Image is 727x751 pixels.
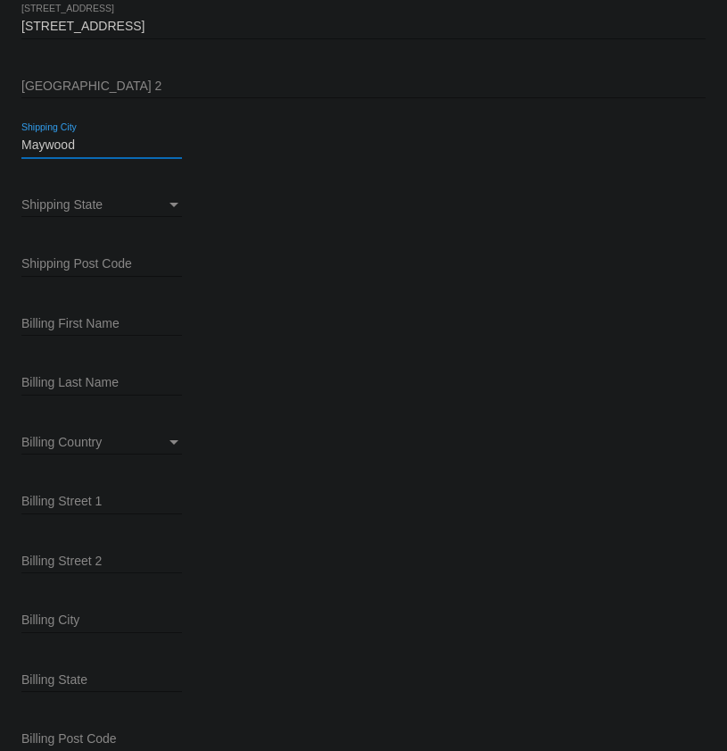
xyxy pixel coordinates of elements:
[21,436,182,450] mat-select: Billing Country
[21,257,182,271] input: Shipping Post Code
[21,555,182,569] input: Billing Street 2
[21,20,706,34] input: Shipping Street 1
[21,138,182,153] input: Shipping City
[21,495,182,509] input: Billing Street 1
[21,732,182,747] input: Billing Post Code
[21,198,182,213] mat-select: Shipping State
[21,613,182,628] input: Billing City
[21,673,182,688] input: Billing State
[21,317,182,331] input: Billing First Name
[21,79,706,94] input: Shipping Street 2
[21,376,182,390] input: Billing Last Name
[21,435,102,449] span: Billing Country
[21,197,103,212] span: Shipping State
